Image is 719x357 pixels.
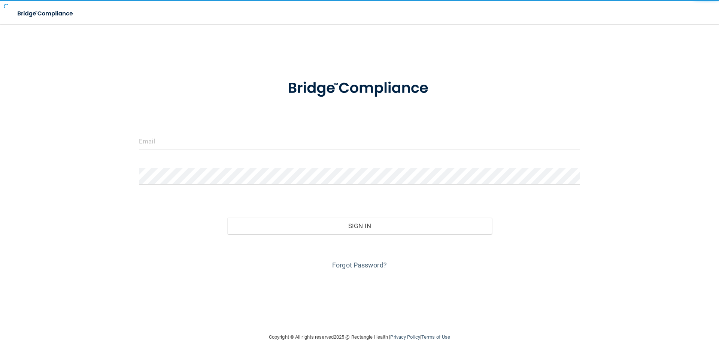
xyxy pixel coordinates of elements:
a: Privacy Policy [390,334,420,340]
div: Copyright © All rights reserved 2025 @ Rectangle Health | | [223,325,496,349]
img: bridge_compliance_login_screen.278c3ca4.svg [11,6,80,21]
input: Email [139,133,580,149]
a: Terms of Use [421,334,450,340]
button: Sign In [227,218,492,234]
img: bridge_compliance_login_screen.278c3ca4.svg [272,69,447,108]
a: Forgot Password? [332,261,387,269]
